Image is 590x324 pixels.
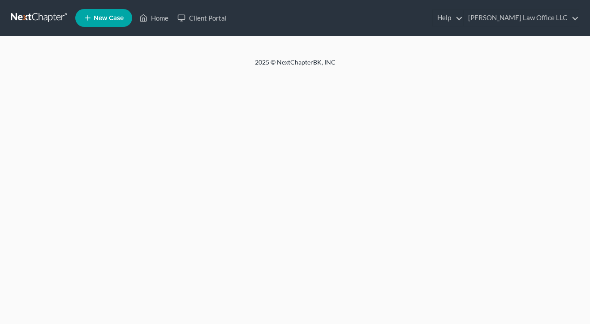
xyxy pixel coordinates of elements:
[135,10,173,26] a: Home
[464,10,579,26] a: [PERSON_NAME] Law Office LLC
[40,58,551,74] div: 2025 © NextChapterBK, INC
[75,9,132,27] new-legal-case-button: New Case
[173,10,231,26] a: Client Portal
[433,10,463,26] a: Help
